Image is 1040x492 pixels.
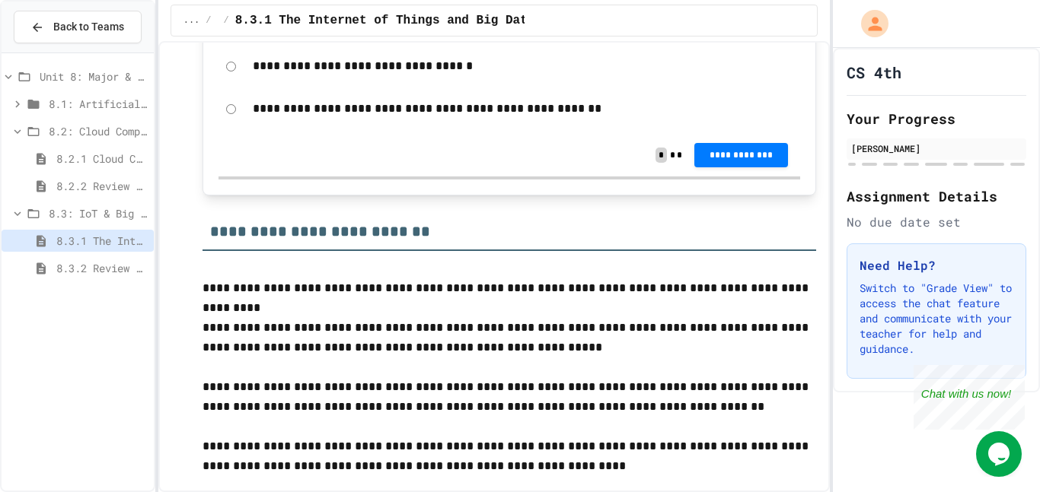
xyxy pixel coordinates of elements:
[206,14,211,27] span: /
[851,141,1022,155] div: [PERSON_NAME]
[49,96,148,112] span: 8.1: Artificial Intelligence Basics
[847,186,1026,207] h2: Assignment Details
[56,178,148,194] span: 8.2.2 Review - Cloud Computing
[914,365,1025,430] iframe: chat widget
[40,68,148,84] span: Unit 8: Major & Emerging Technologies
[49,123,148,139] span: 8.2: Cloud Computing
[847,213,1026,231] div: No due date set
[56,233,148,249] span: 8.3.1 The Internet of Things and Big Data: Our Connected Digital World
[860,281,1013,357] p: Switch to "Grade View" to access the chat feature and communicate with your teacher for help and ...
[847,62,901,83] h1: CS 4th
[235,11,747,30] span: 8.3.1 The Internet of Things and Big Data: Our Connected Digital World
[56,151,148,167] span: 8.2.1 Cloud Computing: Transforming the Digital World
[860,256,1013,275] h3: Need Help?
[183,14,200,27] span: ...
[224,14,229,27] span: /
[845,6,892,41] div: My Account
[53,19,124,35] span: Back to Teams
[56,260,148,276] span: 8.3.2 Review - The Internet of Things and Big Data
[49,205,148,221] span: 8.3: IoT & Big Data
[976,431,1025,477] iframe: chat widget
[14,11,142,43] button: Back to Teams
[847,108,1026,129] h2: Your Progress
